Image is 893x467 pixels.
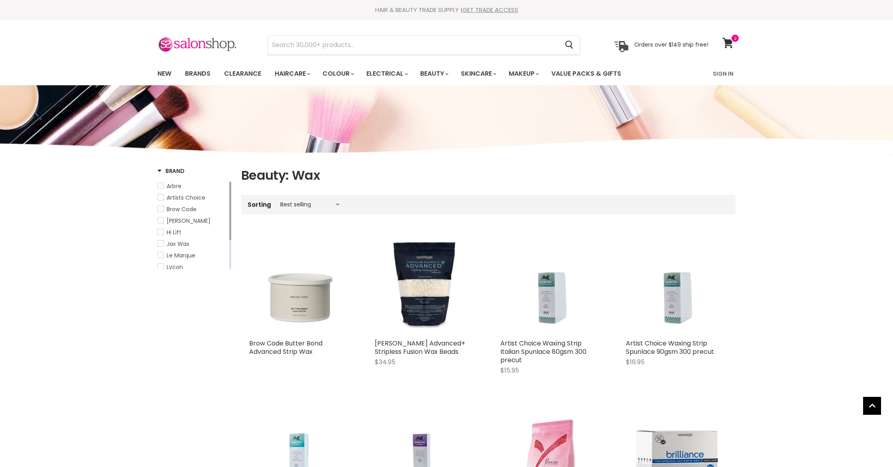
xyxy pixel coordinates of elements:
a: [PERSON_NAME] Advanced+ Stripless Fusion Wax Beads [375,339,465,356]
span: Arbre [167,182,181,190]
a: Lycon [157,263,228,271]
span: Artists Choice [167,194,205,202]
ul: Main menu [151,62,668,85]
span: [PERSON_NAME] [167,217,210,225]
a: GET TRADE ACCESS [462,6,518,14]
form: Product [268,35,580,55]
a: Beauty [414,65,453,82]
a: Value Packs & Gifts [545,65,627,82]
a: Artists Choice [157,193,228,202]
span: $34.95 [375,357,395,367]
a: Sign In [708,65,738,82]
button: Search [559,36,580,54]
h1: Beauty: Wax [241,167,736,184]
a: Haircare [269,65,315,82]
a: Artist Choice Waxing Strip Spunlace 90gsm 300 precut [626,233,728,335]
a: Electrical [360,65,413,82]
a: Skincare [455,65,501,82]
a: Clearance [218,65,267,82]
a: Caron Advanced+ Stripless Fusion Wax Beads [375,233,476,335]
a: Artist Choice Waxing Strip Italian Spunlace 80gsm 300 precut [500,339,586,365]
span: $15.95 [500,366,519,375]
a: Caron [157,216,228,225]
input: Search [268,36,559,54]
span: $16.95 [626,357,645,367]
span: Hi Lift [167,228,181,236]
h3: Brand [157,167,185,175]
a: Artist Choice Waxing Strip Italian Spunlace 80gsm 300 precut [500,233,602,335]
span: Jax Wax [167,240,189,248]
span: Le Marque [167,251,195,259]
a: Jax Wax [157,239,228,248]
a: Arbre [157,182,228,190]
a: Brands [179,65,216,82]
a: Makeup [503,65,544,82]
a: Le Marque [157,251,228,260]
a: Hi Lift [157,228,228,237]
label: Sorting [248,201,271,208]
nav: Main [148,62,745,85]
a: Colour [317,65,359,82]
a: New [151,65,177,82]
a: Artist Choice Waxing Strip Spunlace 90gsm 300 precut [626,339,714,356]
img: Brow Code Butter Bond Advanced Strip Wax [249,233,351,335]
a: Brow Code [157,205,228,214]
p: Orders over $149 ship free! [634,41,708,48]
span: Lycon [167,263,183,271]
span: Brow Code [167,205,197,213]
a: Brow Code Butter Bond Advanced Strip Wax [249,339,323,356]
div: HAIR & BEAUTY TRADE SUPPLY | [148,6,745,14]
